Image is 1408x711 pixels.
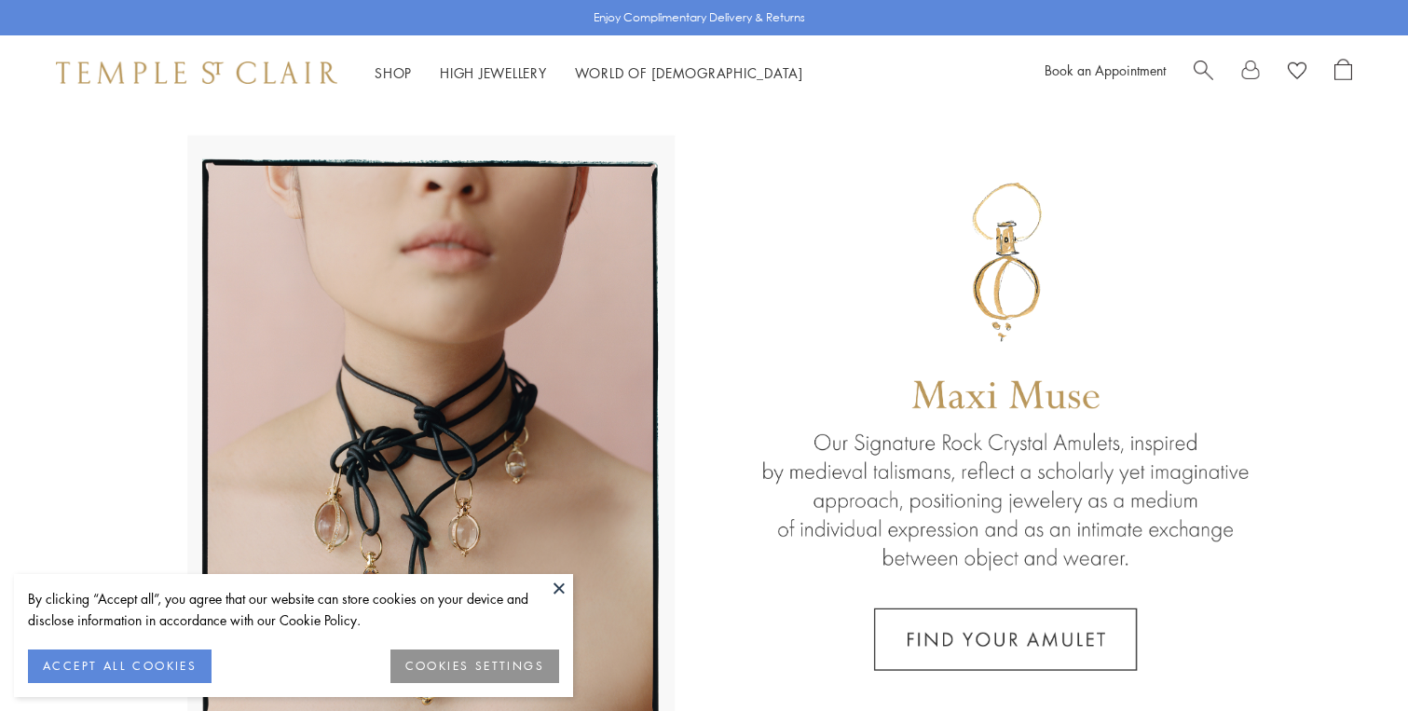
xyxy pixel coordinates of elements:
[28,588,559,631] div: By clicking “Accept all”, you agree that our website can store cookies on your device and disclos...
[56,62,337,84] img: Temple St. Clair
[28,649,212,683] button: ACCEPT ALL COOKIES
[1315,623,1389,692] iframe: Gorgias live chat messenger
[440,63,547,82] a: High JewelleryHigh Jewellery
[375,62,803,85] nav: Main navigation
[1334,59,1352,87] a: Open Shopping Bag
[1045,61,1166,79] a: Book an Appointment
[390,649,559,683] button: COOKIES SETTINGS
[1288,59,1306,87] a: View Wishlist
[375,63,412,82] a: ShopShop
[575,63,803,82] a: World of [DEMOGRAPHIC_DATA]World of [DEMOGRAPHIC_DATA]
[594,8,805,27] p: Enjoy Complimentary Delivery & Returns
[1194,59,1213,87] a: Search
